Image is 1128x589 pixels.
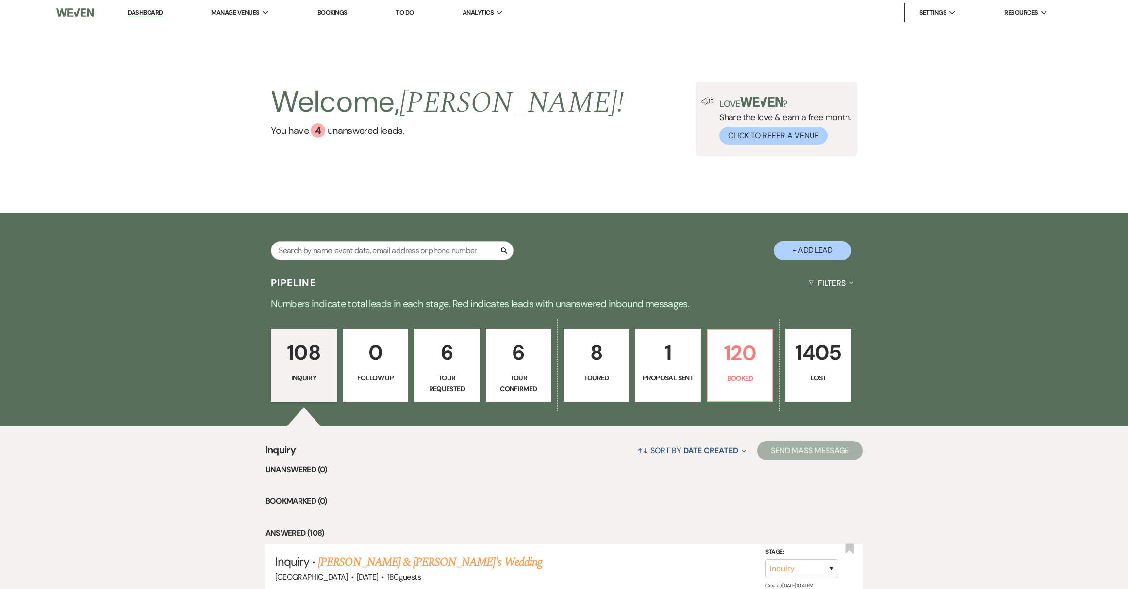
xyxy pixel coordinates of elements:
p: Follow Up [349,373,402,383]
span: Resources [1004,8,1038,17]
input: Search by name, event date, email address or phone number [271,241,514,260]
span: Settings [919,8,947,17]
span: 180 guests [387,572,421,582]
img: weven-logo-green.svg [740,97,783,107]
h2: Welcome, [271,82,624,123]
span: [DATE] [357,572,378,582]
button: Sort By Date Created [633,438,750,463]
a: Dashboard [128,8,163,17]
p: Love ? [719,97,851,108]
a: You have 4 unanswered leads. [271,123,624,138]
a: Bookings [317,8,348,16]
p: 8 [570,336,623,369]
a: 108Inquiry [271,329,336,402]
button: Filters [804,270,857,296]
span: [GEOGRAPHIC_DATA] [275,572,348,582]
div: 4 [311,123,325,138]
p: Tour Requested [420,373,473,394]
a: To Do [396,8,414,16]
p: Tour Confirmed [492,373,545,394]
p: Lost [792,373,845,383]
button: + Add Lead [774,241,851,260]
p: 108 [277,336,330,369]
a: 8Toured [564,329,629,402]
img: loud-speaker-illustration.svg [701,97,713,105]
span: Date Created [683,445,738,456]
a: 0Follow Up [343,329,408,402]
label: Stage: [765,547,838,557]
a: 1Proposal Sent [635,329,700,402]
a: [PERSON_NAME] & [PERSON_NAME]'s Wedding [318,554,542,571]
p: Inquiry [277,373,330,383]
span: Inquiry [275,554,309,569]
p: Numbers indicate total leads in each stage. Red indicates leads with unanswered inbound messages. [215,296,913,311]
p: Proposal Sent [641,373,694,383]
li: Answered (108) [265,527,863,540]
p: 120 [713,337,766,369]
button: Send Mass Message [757,441,863,460]
a: 120Booked [707,329,773,402]
img: Weven Logo [56,2,94,23]
a: 6Tour Confirmed [486,329,551,402]
span: Inquiry [265,442,296,463]
span: Manage Venues [211,8,259,17]
div: Share the love & earn a free month. [713,97,851,145]
p: Booked [713,373,766,384]
li: Unanswered (0) [265,463,863,476]
a: 6Tour Requested [414,329,480,402]
p: 0 [349,336,402,369]
span: Analytics [463,8,494,17]
p: Toured [570,373,623,383]
span: ↑↓ [637,445,649,456]
h3: Pipeline [271,276,316,290]
li: Bookmarked (0) [265,495,863,507]
p: 1 [641,336,694,369]
span: [PERSON_NAME] ! [399,81,624,125]
a: 1405Lost [785,329,851,402]
p: 6 [492,336,545,369]
span: Created: [DATE] 10:41 PM [765,582,813,589]
p: 6 [420,336,473,369]
p: 1405 [792,336,845,369]
button: Click to Refer a Venue [719,127,828,145]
